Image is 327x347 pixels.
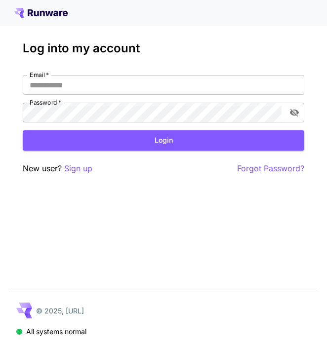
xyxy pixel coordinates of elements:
[26,326,86,337] p: All systems normal
[64,162,92,175] button: Sign up
[36,306,84,316] p: © 2025, [URL]
[286,104,303,121] button: toggle password visibility
[23,162,92,175] p: New user?
[30,98,61,107] label: Password
[23,130,304,151] button: Login
[23,41,304,55] h3: Log into my account
[30,71,49,79] label: Email
[237,162,304,175] button: Forgot Password?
